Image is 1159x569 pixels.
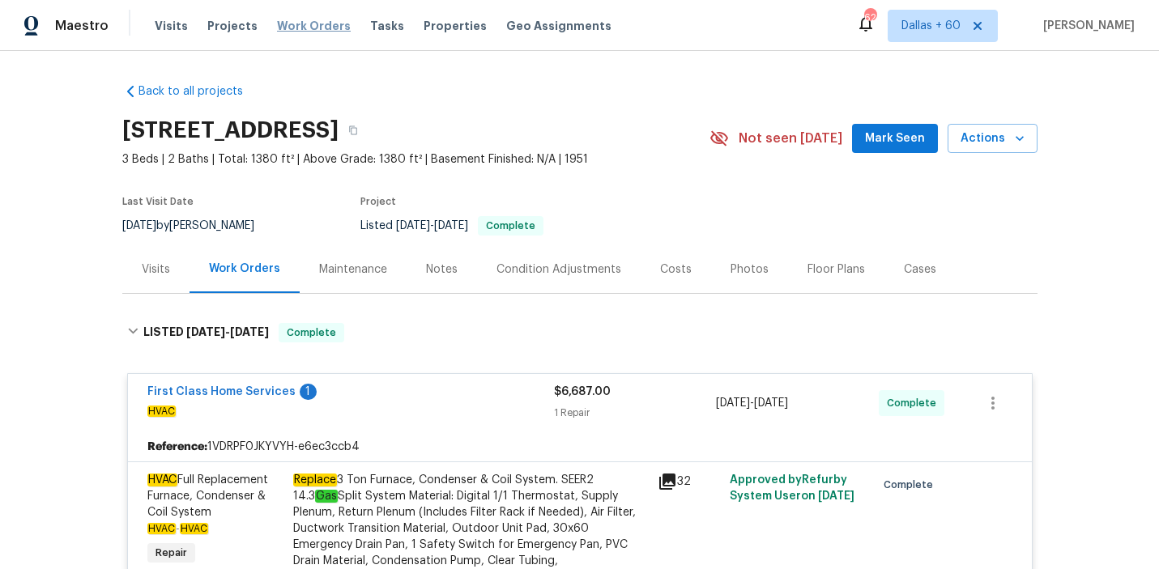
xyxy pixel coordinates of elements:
span: - [186,326,269,338]
span: Visits [155,18,188,34]
div: by [PERSON_NAME] [122,216,274,236]
span: Mark Seen [865,129,925,149]
em: HVAC [147,473,177,486]
em: HVAC [180,523,208,534]
div: Condition Adjustments [496,261,621,278]
span: Tasks [370,20,404,32]
div: Floor Plans [807,261,865,278]
h2: [STREET_ADDRESS] [122,122,339,138]
b: Reference: [147,439,207,455]
span: Complete [887,395,943,411]
div: Maintenance [319,261,387,278]
div: Work Orders [209,261,280,277]
span: Complete [884,477,940,493]
span: Repair [149,545,194,561]
em: Gas [315,490,338,503]
div: LISTED [DATE]-[DATE]Complete [122,307,1038,359]
div: 1VDRPF0JKYVYH-e6ec3ccb4 [128,432,1032,461]
span: Full Replacement Furnace, Condenser & Coil System [147,473,268,518]
button: Actions [948,124,1038,154]
span: [DATE] [754,397,788,409]
span: Dallas + 60 [901,18,961,34]
span: Projects [207,18,258,34]
span: [DATE] [716,397,750,409]
h6: LISTED [143,323,269,342]
span: Properties [424,18,487,34]
span: $6,687.00 [554,386,611,397]
div: 32 [658,472,721,491]
span: Work Orders [277,18,351,34]
button: Mark Seen [852,124,938,154]
span: Geo Assignments [506,18,611,34]
span: Actions [961,129,1025,149]
a: Back to all projects [122,83,278,100]
span: [PERSON_NAME] [1037,18,1135,34]
span: 3 Beds | 2 Baths | Total: 1380 ft² | Above Grade: 1380 ft² | Basement Finished: N/A | 1951 [122,151,709,168]
em: HVAC [147,523,176,534]
div: Visits [142,261,170,278]
span: Approved by Refurby System User on [730,474,854,502]
div: Costs [660,261,692,278]
span: [DATE] [122,220,156,231]
span: [DATE] [818,490,854,502]
span: Maestro [55,18,109,34]
div: 623 [864,10,876,26]
a: First Class Home Services [147,386,296,397]
div: Photos [731,261,769,278]
span: - [396,220,468,231]
em: HVAC [147,406,176,417]
div: 1 Repair [554,405,717,421]
span: [DATE] [396,220,430,231]
span: [DATE] [434,220,468,231]
span: [DATE] [186,326,225,338]
span: [DATE] [230,326,269,338]
button: Copy Address [339,116,368,145]
span: - [716,395,788,411]
span: - [147,524,208,533]
div: Notes [426,261,458,278]
span: Last Visit Date [122,197,194,206]
span: Complete [280,325,343,341]
div: 1 [300,384,317,400]
span: Not seen [DATE] [739,130,842,146]
span: Project [360,197,396,206]
div: Cases [904,261,936,278]
span: Complete [479,221,542,231]
em: Replace [293,473,337,486]
span: Listed [360,220,543,231]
